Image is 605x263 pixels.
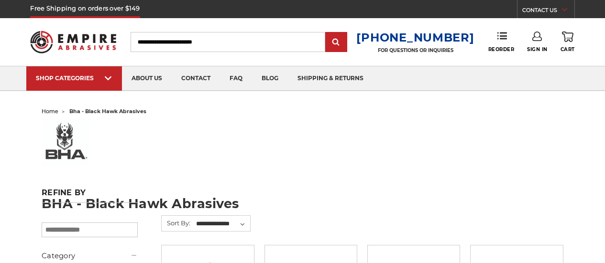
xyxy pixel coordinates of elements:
[172,66,220,91] a: contact
[488,46,515,53] span: Reorder
[356,47,474,53] p: FOR QUESTIONS OR INQUIRIES
[527,46,548,53] span: Sign In
[288,66,373,91] a: shipping & returns
[356,31,474,44] a: [PHONE_NUMBER]
[162,216,190,230] label: Sort By:
[122,66,172,91] a: about us
[42,250,138,262] h5: Category
[42,118,89,166] img: bha%20logo_1578506219__73569.original.jpg
[327,33,346,52] input: Submit
[195,217,250,231] select: Sort By:
[36,74,112,82] div: SHOP CATEGORIES
[30,25,116,59] img: Empire Abrasives
[488,32,515,52] a: Reorder
[561,46,575,53] span: Cart
[42,197,563,210] h1: BHA - Black Hawk Abrasives
[42,108,58,115] a: home
[522,5,574,18] a: CONTACT US
[69,108,146,115] span: bha - black hawk abrasives
[220,66,252,91] a: faq
[561,32,575,53] a: Cart
[42,188,138,203] h5: Refine by
[252,66,288,91] a: blog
